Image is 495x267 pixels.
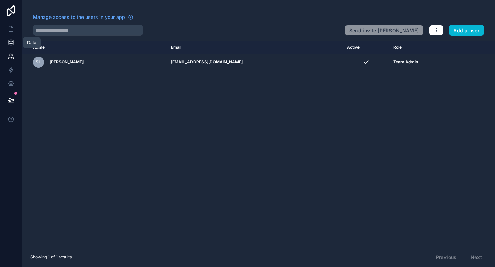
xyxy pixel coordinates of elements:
span: [PERSON_NAME] [49,59,84,65]
th: Role [389,41,462,54]
span: Showing 1 of 1 results [30,254,72,260]
td: [EMAIL_ADDRESS][DOMAIN_NAME] [167,54,343,71]
span: Manage access to the users in your app [33,14,125,21]
a: Manage access to the users in your app [33,14,133,21]
div: Data [27,40,36,45]
th: Name [22,41,167,54]
div: scrollable content [22,41,495,247]
span: sh [36,59,42,65]
button: Add a user [449,25,484,36]
th: Email [167,41,343,54]
span: Team Admin [393,59,418,65]
th: Active [343,41,389,54]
